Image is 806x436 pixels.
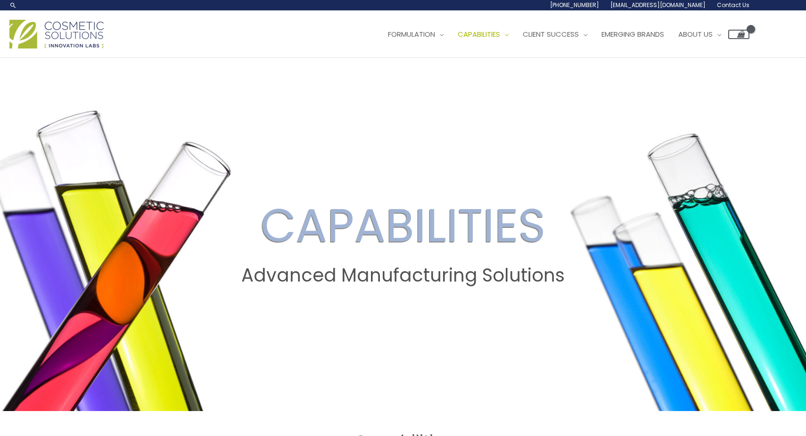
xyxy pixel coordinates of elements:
a: Formulation [381,20,451,48]
span: [EMAIL_ADDRESS][DOMAIN_NAME] [610,1,706,9]
span: [PHONE_NUMBER] [550,1,599,9]
h2: CAPABILITIES [9,198,797,253]
span: Client Success [523,29,579,39]
a: Emerging Brands [594,20,671,48]
a: View Shopping Cart, empty [728,30,749,39]
span: Emerging Brands [601,29,664,39]
a: Search icon link [9,1,17,9]
a: Capabilities [451,20,516,48]
nav: Site Navigation [374,20,749,48]
span: Capabilities [458,29,500,39]
h2: Advanced Manufacturing Solutions [9,265,797,286]
span: Contact Us [717,1,749,9]
span: About Us [678,29,713,39]
img: Cosmetic Solutions Logo [9,20,104,48]
a: Client Success [516,20,594,48]
span: Formulation [388,29,435,39]
a: About Us [671,20,728,48]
